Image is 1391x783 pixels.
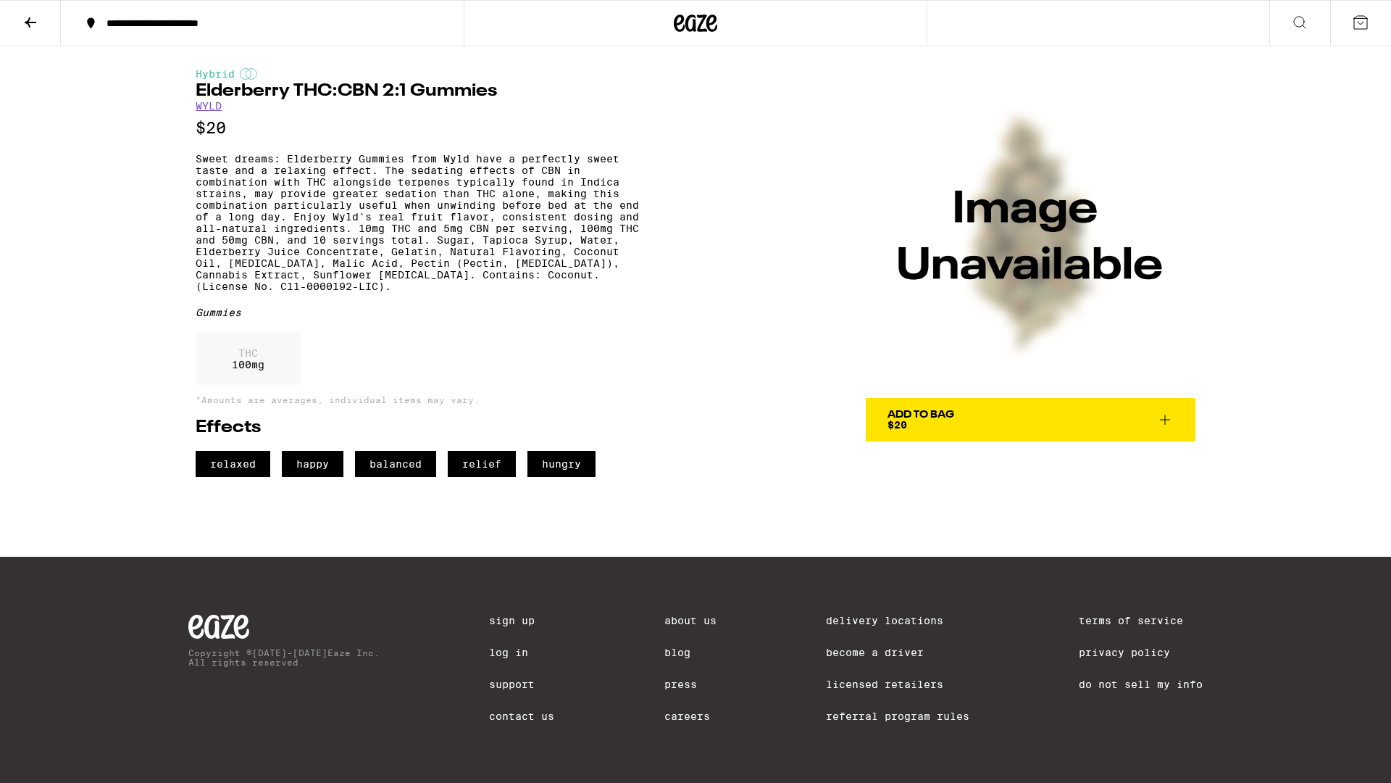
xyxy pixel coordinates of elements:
p: $20 [196,119,646,137]
div: Add To Bag [887,410,954,420]
a: Privacy Policy [1079,647,1203,658]
p: *Amounts are averages, individual items may vary. [196,395,646,405]
a: Blog [664,647,717,658]
div: Hybrid [196,68,646,80]
p: Copyright © [DATE]-[DATE] Eaze Inc. All rights reserved. [188,648,380,667]
a: Support [489,679,554,690]
a: Do Not Sell My Info [1079,679,1203,690]
button: Add To Bag$20 [866,398,1195,442]
a: Become a Driver [826,647,969,658]
span: happy [282,451,343,477]
a: Contact Us [489,710,554,722]
div: 100 mg [196,333,301,385]
iframe: Opens a widget where you can find more information [1300,739,1377,776]
a: Delivery Locations [826,615,969,626]
a: Referral Program Rules [826,710,969,722]
a: Log In [489,647,554,658]
a: Careers [664,710,717,722]
span: $20 [887,419,907,431]
a: Licensed Retailers [826,679,969,690]
a: Sign Up [489,615,554,626]
h1: Elderberry THC:CBN 2:1 Gummies [196,83,646,100]
a: WYLD [196,100,222,112]
h2: Effects [196,419,646,436]
p: Sweet dreams: Elderberry Gummies from Wyld have a perfectly sweet taste and a relaxing effect. Th... [196,153,646,292]
a: About Us [664,615,717,626]
a: Press [664,679,717,690]
img: hybridColor.svg [240,68,257,80]
img: WYLD - Elderberry THC:CBN 2:1 Gummies [866,68,1195,398]
span: hungry [527,451,596,477]
div: Gummies [196,307,646,318]
a: Terms of Service [1079,615,1203,626]
span: relief [448,451,516,477]
p: THC [232,347,264,359]
span: balanced [355,451,436,477]
span: relaxed [196,451,270,477]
